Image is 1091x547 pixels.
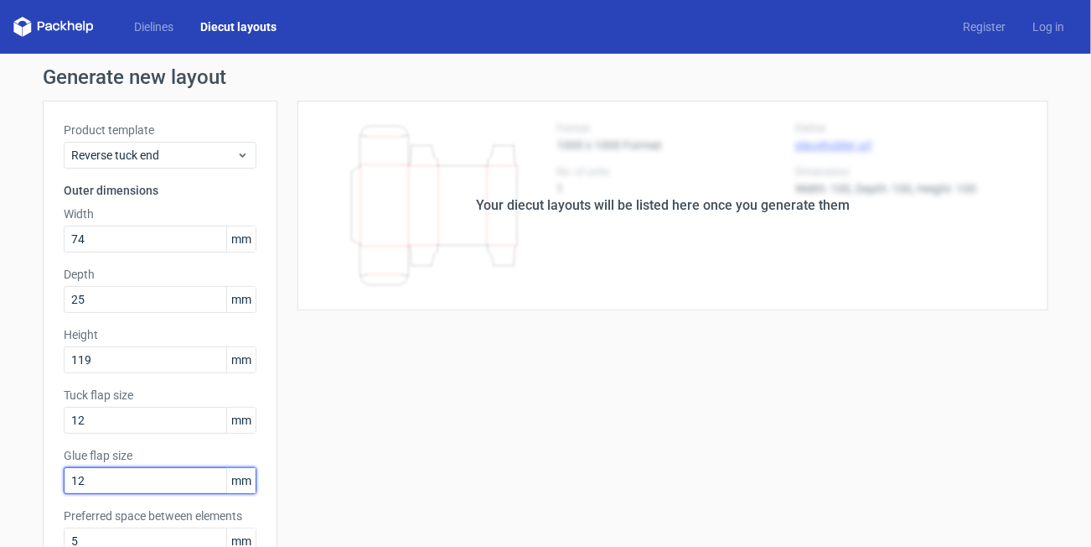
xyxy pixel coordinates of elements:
[43,67,1048,87] h1: Generate new layout
[64,182,256,199] h3: Outer dimensions
[64,206,256,222] label: Width
[226,468,256,493] span: mm
[64,447,256,464] label: Glue flap size
[64,508,256,524] label: Preferred space between elements
[64,266,256,283] label: Depth
[226,347,256,372] span: mm
[64,122,256,138] label: Product template
[476,195,850,216] div: Your diecut layouts will be listed here once you generate them
[226,227,256,252] span: mm
[949,18,1019,35] a: Register
[121,18,187,35] a: Dielines
[187,18,290,35] a: Diecut layouts
[1019,18,1078,35] a: Log in
[64,387,256,404] label: Tuck flap size
[226,408,256,433] span: mm
[64,326,256,343] label: Height
[71,147,236,164] span: Reverse tuck end
[226,287,256,312] span: mm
